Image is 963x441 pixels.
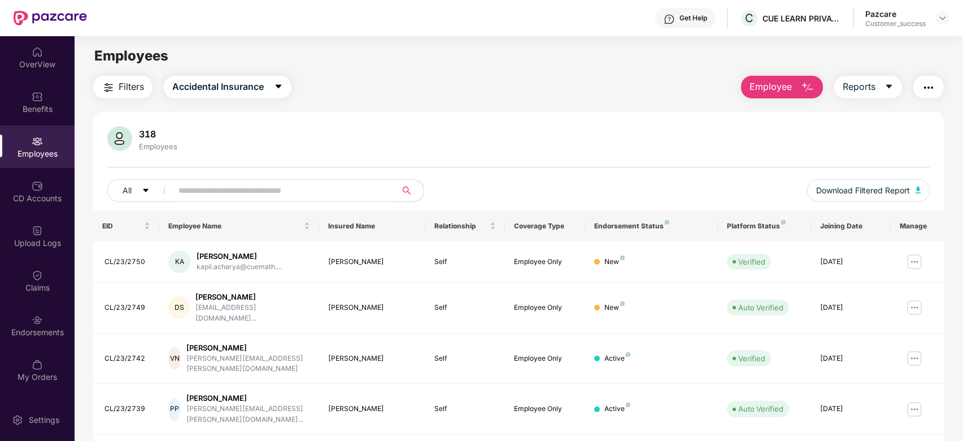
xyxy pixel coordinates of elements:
div: Auto Verified [738,403,783,414]
div: Verified [738,256,765,267]
span: Reports [843,80,875,94]
img: svg+xml;base64,PHN2ZyBpZD0iQ2xhaW0iIHhtbG5zPSJodHRwOi8vd3d3LnczLm9yZy8yMDAwL3N2ZyIgd2lkdGg9IjIwIi... [32,270,43,281]
img: svg+xml;base64,PHN2ZyBpZD0iSGVscC0zMngzMiIgeG1sbnM9Imh0dHA6Ly93d3cudzMub3JnLzIwMDAvc3ZnIiB3aWR0aD... [664,14,675,25]
div: Verified [738,353,765,364]
button: Employee [741,76,823,98]
div: [PERSON_NAME] [195,292,310,302]
img: svg+xml;base64,PHN2ZyB4bWxucz0iaHR0cDovL3d3dy53My5vcmcvMjAwMC9zdmciIHdpZHRoPSI4IiBoZWlnaHQ9IjgiIH... [620,256,625,260]
div: CUE LEARN PRIVATE LIMITED [762,13,842,24]
img: svg+xml;base64,PHN2ZyB4bWxucz0iaHR0cDovL3d3dy53My5vcmcvMjAwMC9zdmciIHhtbG5zOnhsaW5rPSJodHRwOi8vd3... [916,187,921,193]
div: [DATE] [820,353,882,364]
img: svg+xml;base64,PHN2ZyBpZD0iQ0RfQWNjb3VudHMiIGRhdGEtbmFtZT0iQ0QgQWNjb3VudHMiIHhtbG5zPSJodHRwOi8vd3... [32,180,43,192]
th: Joining Date [811,211,891,241]
button: Reportscaret-down [834,76,902,98]
div: [PERSON_NAME] [328,404,416,414]
img: svg+xml;base64,PHN2ZyB4bWxucz0iaHR0cDovL3d3dy53My5vcmcvMjAwMC9zdmciIHdpZHRoPSIyNCIgaGVpZ2h0PSIyNC... [922,81,935,94]
div: [PERSON_NAME] [197,251,282,262]
img: svg+xml;base64,PHN2ZyBpZD0iRW1wbG95ZWVzIiB4bWxucz0iaHR0cDovL3d3dy53My5vcmcvMjAwMC9zdmciIHdpZHRoPS... [32,136,43,147]
div: Active [604,353,630,364]
div: New [604,257,625,267]
button: Accidental Insurancecaret-down [164,76,291,98]
div: Customer_success [865,19,926,28]
div: Employee Only [514,257,576,267]
div: Self [434,257,496,267]
img: svg+xml;base64,PHN2ZyB4bWxucz0iaHR0cDovL3d3dy53My5vcmcvMjAwMC9zdmciIHhtbG5zOnhsaW5rPSJodHRwOi8vd3... [107,126,132,151]
div: Employee Only [514,404,576,414]
span: Filters [119,80,144,94]
span: Employees [94,47,168,64]
div: Employees [137,142,180,151]
button: Allcaret-down [107,179,176,202]
div: PP [168,398,180,421]
div: VN [168,347,181,370]
button: Filters [93,76,152,98]
img: manageButton [905,400,923,418]
div: [DATE] [820,302,882,313]
div: Employee Only [514,353,576,364]
span: caret-down [142,187,150,196]
div: Self [434,353,496,364]
img: svg+xml;base64,PHN2ZyB4bWxucz0iaHR0cDovL3d3dy53My5vcmcvMjAwMC9zdmciIHdpZHRoPSI4IiBoZWlnaHQ9IjgiIH... [665,220,669,224]
div: [DATE] [820,257,882,267]
img: svg+xml;base64,PHN2ZyB4bWxucz0iaHR0cDovL3d3dy53My5vcmcvMjAwMC9zdmciIHdpZHRoPSI4IiBoZWlnaHQ9IjgiIH... [626,403,630,407]
div: [PERSON_NAME] [328,257,416,267]
img: manageButton [905,349,923,367]
div: DS [168,296,190,319]
span: caret-down [274,82,283,92]
div: kapil.acharya@cuemath.... [197,262,282,273]
div: [PERSON_NAME] [328,302,416,313]
div: CL/23/2739 [104,404,151,414]
div: Pazcare [865,8,926,19]
span: search [396,186,418,195]
span: Accidental Insurance [172,80,264,94]
img: svg+xml;base64,PHN2ZyBpZD0iRW5kb3JzZW1lbnRzIiB4bWxucz0iaHR0cDovL3d3dy53My5vcmcvMjAwMC9zdmciIHdpZH... [32,314,43,326]
button: search [396,179,424,202]
img: svg+xml;base64,PHN2ZyB4bWxucz0iaHR0cDovL3d3dy53My5vcmcvMjAwMC9zdmciIHdpZHRoPSI4IiBoZWlnaHQ9IjgiIH... [781,220,786,224]
span: EID [102,222,142,231]
div: Get Help [679,14,707,23]
div: Self [434,302,496,313]
button: Download Filtered Report [807,179,930,202]
th: Insured Name [319,211,425,241]
div: CL/23/2750 [104,257,151,267]
div: CL/23/2749 [104,302,151,313]
img: New Pazcare Logo [14,11,87,25]
div: KA [168,250,191,273]
div: Settings [25,414,63,426]
img: svg+xml;base64,PHN2ZyBpZD0iTXlfT3JkZXJzIiBkYXRhLW5hbWU9Ik15IE9yZGVycyIgeG1sbnM9Imh0dHA6Ly93d3cudz... [32,359,43,370]
span: C [745,11,753,25]
th: EID [93,211,160,241]
span: Relationship [434,222,487,231]
img: svg+xml;base64,PHN2ZyBpZD0iSG9tZSIgeG1sbnM9Imh0dHA6Ly93d3cudzMub3JnLzIwMDAvc3ZnIiB3aWR0aD0iMjAiIG... [32,46,43,58]
div: CL/23/2742 [104,353,151,364]
img: svg+xml;base64,PHN2ZyBpZD0iU2V0dGluZy0yMHgyMCIgeG1sbnM9Imh0dHA6Ly93d3cudzMub3JnLzIwMDAvc3ZnIiB3aW... [12,414,23,426]
th: Manage [891,211,944,241]
div: [PERSON_NAME] [186,343,310,353]
img: svg+xml;base64,PHN2ZyBpZD0iVXBsb2FkX0xvZ3MiIGRhdGEtbmFtZT0iVXBsb2FkIExvZ3MiIHhtbG5zPSJodHRwOi8vd3... [32,225,43,236]
div: Endorsement Status [594,222,709,231]
img: manageButton [905,299,923,317]
img: manageButton [905,253,923,271]
img: svg+xml;base64,PHN2ZyB4bWxucz0iaHR0cDovL3d3dy53My5vcmcvMjAwMC9zdmciIHdpZHRoPSI4IiBoZWlnaHQ9IjgiIH... [626,352,630,357]
img: svg+xml;base64,PHN2ZyBpZD0iRHJvcGRvd24tMzJ4MzIiIHhtbG5zPSJodHRwOi8vd3d3LnczLm9yZy8yMDAwL3N2ZyIgd2... [938,14,947,23]
th: Coverage Type [505,211,585,241]
div: 318 [137,128,180,140]
span: Download Filtered Report [816,184,910,197]
img: svg+xml;base64,PHN2ZyB4bWxucz0iaHR0cDovL3d3dy53My5vcmcvMjAwMC9zdmciIHdpZHRoPSI4IiBoZWlnaHQ9IjgiIH... [620,301,625,306]
th: Employee Name [159,211,319,241]
span: Employee Name [168,222,301,231]
div: [EMAIL_ADDRESS][DOMAIN_NAME]... [195,302,310,324]
div: [PERSON_NAME][EMAIL_ADDRESS][PERSON_NAME][DOMAIN_NAME]... [186,404,310,425]
div: Platform Status [727,222,802,231]
div: Employee Only [514,302,576,313]
div: [PERSON_NAME] [186,393,310,404]
div: Self [434,404,496,414]
div: [DATE] [820,404,882,414]
span: All [123,184,132,197]
span: Employee [750,80,792,94]
div: Active [604,404,630,414]
div: Auto Verified [738,302,783,313]
span: caret-down [884,82,894,92]
div: New [604,302,625,313]
th: Relationship [425,211,505,241]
